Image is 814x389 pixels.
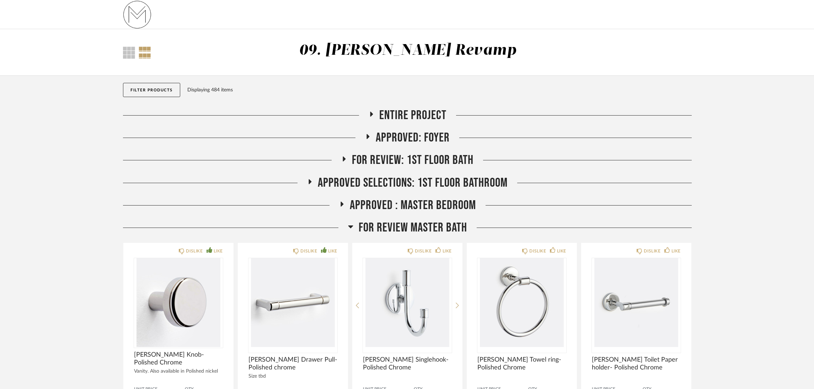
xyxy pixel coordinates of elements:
[248,258,337,347] img: undefined
[363,258,452,347] img: undefined
[644,247,660,255] div: DISLIKE
[186,247,203,255] div: DISLIKE
[300,247,317,255] div: DISLIKE
[187,86,689,94] div: Displaying 484 items
[363,356,452,372] span: [PERSON_NAME] Singlehook- Polished Chrome
[443,247,452,255] div: LIKE
[248,356,337,372] span: [PERSON_NAME] Drawer Pull-Polished chrome
[477,258,566,347] img: undefined
[557,247,566,255] div: LIKE
[248,258,337,347] div: 0
[299,43,516,58] div: 09. [PERSON_NAME] Revamp
[134,351,223,367] span: [PERSON_NAME] Knob- Polished Chrome
[134,258,223,347] img: undefined
[214,247,223,255] div: LIKE
[359,220,467,235] span: FOR REVIEW Master Bath
[134,368,223,374] div: Vanity. Also available in Polished nickel
[379,108,446,123] span: Entire Project
[363,258,452,347] div: 0
[328,247,337,255] div: LIKE
[477,258,566,347] div: 0
[123,83,180,97] button: Filter Products
[592,356,681,372] span: [PERSON_NAME] Toilet Paper holder- Polished Chrome
[671,247,681,255] div: LIKE
[477,356,566,372] span: [PERSON_NAME] Towel ring- Polished Chrome
[318,175,508,191] span: Approved Selections: 1st Floor Bathroom
[352,153,473,168] span: For review: 1st floor bath
[592,258,681,347] div: 0
[592,258,681,347] img: undefined
[350,198,476,213] span: APPROVED : Master Bedroom
[248,373,337,379] div: Size tbd
[415,247,432,255] div: DISLIKE
[123,0,151,29] img: 731fa33b-e84c-4a12-b278-4e852f0fb334.png
[376,130,450,145] span: Approved: Foyer
[529,247,546,255] div: DISLIKE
